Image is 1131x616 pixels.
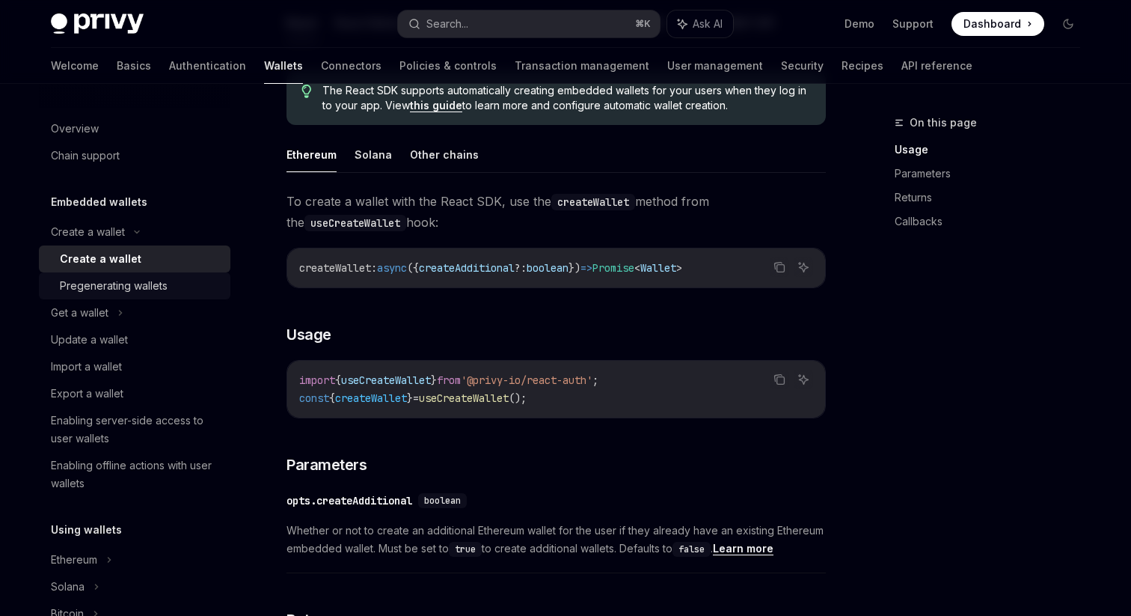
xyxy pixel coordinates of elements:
[592,373,598,387] span: ;
[399,48,497,84] a: Policies & controls
[329,391,335,405] span: {
[398,10,660,37] button: Search...⌘K
[39,142,230,169] a: Chain support
[286,493,412,508] div: opts.createAdditional
[895,138,1092,162] a: Usage
[286,137,337,172] button: Ethereum
[51,578,85,596] div: Solana
[39,272,230,299] a: Pregenerating wallets
[770,257,789,277] button: Copy the contents from the code block
[407,391,413,405] span: }
[286,191,826,233] span: To create a wallet with the React SDK, use the method from the hook:
[845,16,874,31] a: Demo
[51,358,122,376] div: Import a wallet
[431,373,437,387] span: }
[509,391,527,405] span: ();
[449,542,482,557] code: true
[895,210,1092,234] a: Callbacks
[39,326,230,353] a: Update a wallet
[51,304,108,322] div: Get a wallet
[1056,12,1080,36] button: Toggle dark mode
[461,373,592,387] span: '@privy-io/react-auth'
[322,83,811,113] span: The React SDK supports automatically creating embedded wallets for your users when they log in to...
[301,85,312,98] svg: Tip
[667,10,733,37] button: Ask AI
[51,48,99,84] a: Welcome
[895,162,1092,186] a: Parameters
[407,261,419,275] span: ({
[515,48,649,84] a: Transaction management
[117,48,151,84] a: Basics
[842,48,883,84] a: Recipes
[51,147,120,165] div: Chain support
[527,261,568,275] span: boolean
[424,495,461,507] span: boolean
[299,373,335,387] span: import
[39,407,230,452] a: Enabling server-side access to user wallets
[51,13,144,34] img: dark logo
[910,114,977,132] span: On this page
[51,457,221,493] div: Enabling offline actions with user wallets
[39,115,230,142] a: Overview
[426,15,468,33] div: Search...
[580,261,592,275] span: =>
[51,551,97,569] div: Ethereum
[51,223,125,241] div: Create a wallet
[286,454,367,475] span: Parameters
[51,385,123,403] div: Export a wallet
[951,12,1044,36] a: Dashboard
[901,48,972,84] a: API reference
[437,373,461,387] span: from
[895,186,1092,210] a: Returns
[335,373,341,387] span: {
[794,257,813,277] button: Ask AI
[51,331,128,349] div: Update a wallet
[51,193,147,211] h5: Embedded wallets
[51,120,99,138] div: Overview
[39,246,230,272] a: Create a wallet
[60,250,141,268] div: Create a wallet
[770,370,789,389] button: Copy the contents from the code block
[410,137,479,172] button: Other chains
[299,391,329,405] span: const
[377,261,407,275] span: async
[551,194,635,210] code: createWallet
[667,48,763,84] a: User management
[286,522,826,558] span: Whether or not to create an additional Ethereum wallet for the user if they already have an exist...
[39,452,230,497] a: Enabling offline actions with user wallets
[304,215,406,231] code: useCreateWallet
[892,16,934,31] a: Support
[781,48,824,84] a: Security
[371,261,377,275] span: :
[60,277,168,295] div: Pregenerating wallets
[39,353,230,380] a: Import a wallet
[713,542,773,555] a: Learn more
[169,48,246,84] a: Authentication
[51,521,122,539] h5: Using wallets
[693,16,723,31] span: Ask AI
[592,261,634,275] span: Promise
[634,261,640,275] span: <
[515,261,527,275] span: ?:
[963,16,1021,31] span: Dashboard
[676,261,682,275] span: >
[51,412,221,448] div: Enabling server-side access to user wallets
[419,391,509,405] span: useCreateWallet
[355,137,392,172] button: Solana
[410,99,462,112] a: this guide
[672,542,711,557] code: false
[299,261,371,275] span: createWallet
[635,18,651,30] span: ⌘ K
[321,48,381,84] a: Connectors
[335,391,407,405] span: createWallet
[286,324,331,345] span: Usage
[413,391,419,405] span: =
[341,373,431,387] span: useCreateWallet
[568,261,580,275] span: })
[640,261,676,275] span: Wallet
[419,261,515,275] span: createAdditional
[264,48,303,84] a: Wallets
[39,380,230,407] a: Export a wallet
[794,370,813,389] button: Ask AI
